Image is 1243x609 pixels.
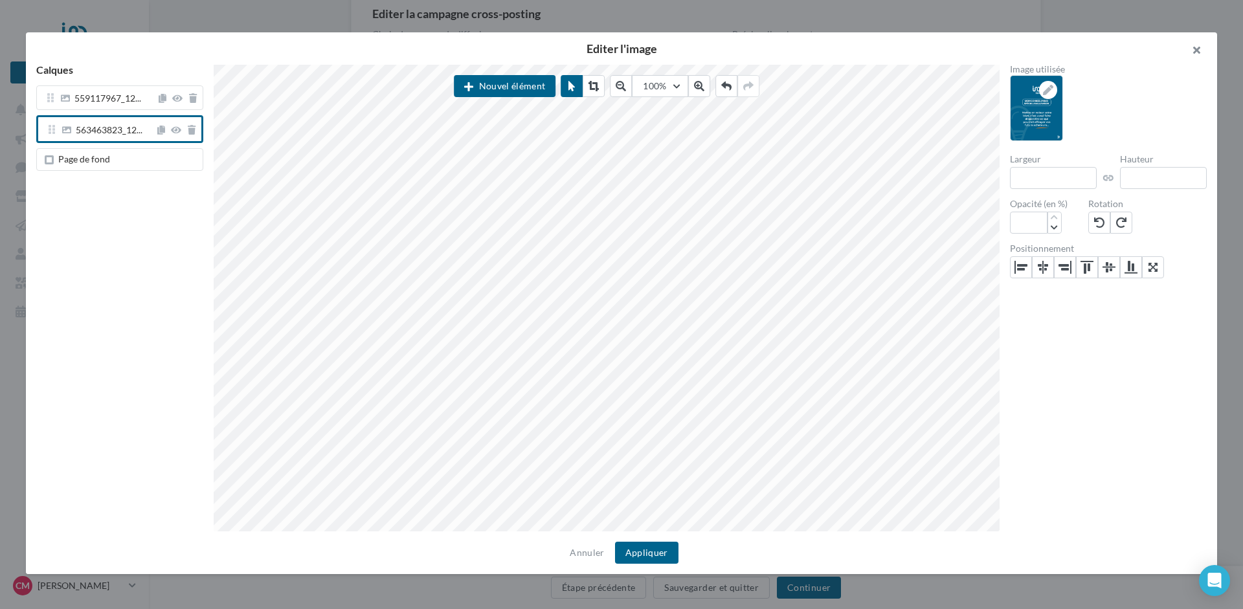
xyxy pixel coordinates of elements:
label: Rotation [1088,199,1132,208]
button: Appliquer [615,542,678,564]
button: Nouvel élément [454,75,555,97]
img: Image utilisée [1011,76,1062,140]
label: Opacité (en %) [1010,199,1068,208]
label: Positionnement [1010,244,1207,253]
h2: Editer l'image [47,43,1196,54]
div: Calques [26,65,214,85]
label: Hauteur [1120,155,1207,164]
div: Open Intercom Messenger [1199,565,1230,596]
label: Image utilisée [1010,65,1207,74]
button: 100% [632,75,688,97]
label: Largeur [1010,155,1097,164]
span: 563463823_12... [76,126,142,137]
span: Page de fond [58,153,110,164]
span: 559117967_12... [74,94,141,105]
button: Annuler [565,545,609,560]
